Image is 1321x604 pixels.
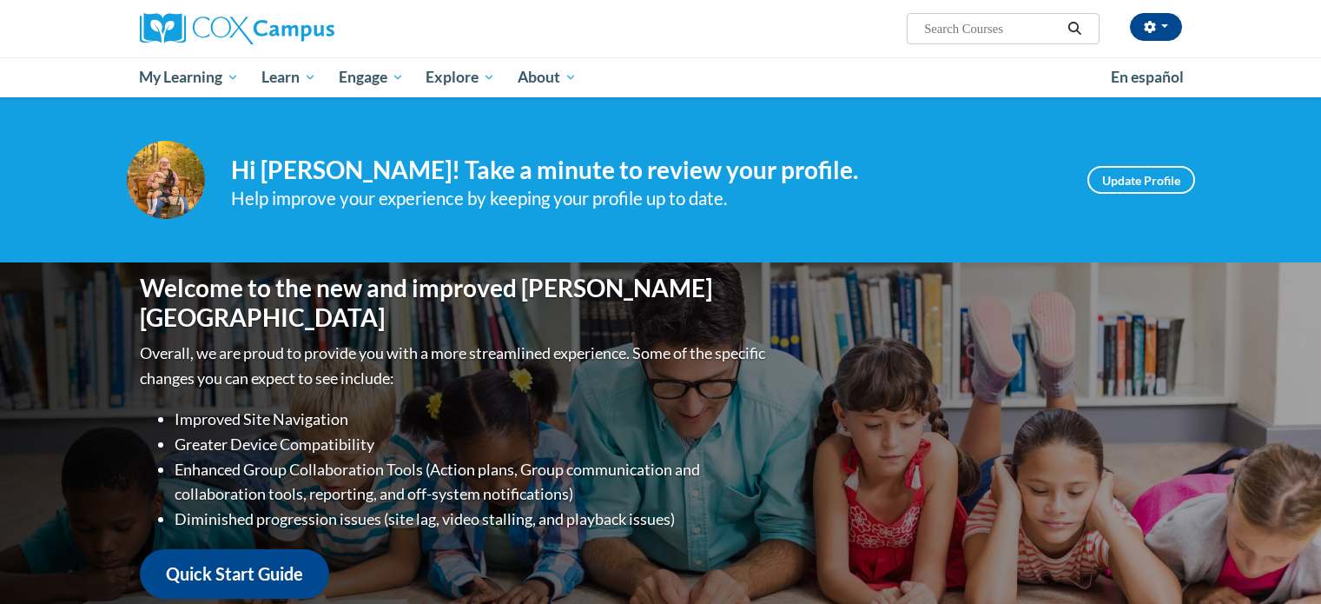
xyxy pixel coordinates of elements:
button: Account Settings [1130,13,1182,41]
span: About [518,67,577,88]
span: My Learning [139,67,239,88]
a: Learn [250,57,327,97]
p: Overall, we are proud to provide you with a more streamlined experience. Some of the specific cha... [140,341,769,391]
li: Diminished progression issues (site lag, video stalling, and playback issues) [175,507,769,532]
span: En español [1111,68,1184,86]
a: Engage [327,57,415,97]
a: Update Profile [1087,166,1195,194]
iframe: Button to launch messaging window [1252,534,1307,590]
li: Improved Site Navigation [175,407,769,432]
input: Search Courses [922,18,1061,39]
img: Cox Campus [140,13,334,44]
li: Greater Device Compatibility [175,432,769,457]
li: Enhanced Group Collaboration Tools (Action plans, Group communication and collaboration tools, re... [175,457,769,508]
h4: Hi [PERSON_NAME]! Take a minute to review your profile. [231,156,1061,185]
a: Explore [414,57,506,97]
div: Main menu [114,57,1208,97]
span: Explore [426,67,495,88]
a: Cox Campus [140,13,470,44]
div: Help improve your experience by keeping your profile up to date. [231,184,1061,213]
img: Profile Image [127,141,205,219]
h1: Welcome to the new and improved [PERSON_NAME][GEOGRAPHIC_DATA] [140,274,769,332]
a: Quick Start Guide [140,549,329,599]
a: My Learning [129,57,251,97]
a: En español [1100,59,1195,96]
a: About [506,57,588,97]
span: Learn [261,67,316,88]
span: Engage [339,67,404,88]
button: Search [1061,18,1087,39]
